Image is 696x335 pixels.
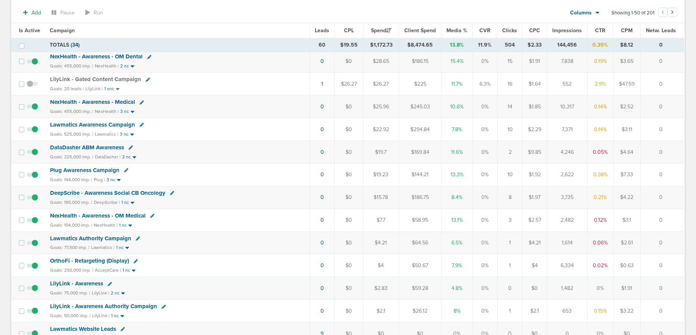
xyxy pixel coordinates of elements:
span: Campaign [50,27,75,34]
td: 0.14% [588,118,613,141]
span: DataDasher ABM Awareness [50,144,124,151]
span: Client Spend [404,27,436,34]
td: 0 [641,163,685,186]
td: $0 [335,118,363,141]
td: $186.75 [399,186,441,209]
td: $58.95 [399,209,441,232]
td: $0 [335,186,363,209]
td: 0 [641,118,685,141]
td: $294.84 [399,118,441,141]
td: 14 [498,95,523,118]
td: 0 [498,277,523,300]
a: 0 [321,262,324,269]
td: 0% [473,300,497,322]
small: DeepScribe | [94,200,120,205]
small: 1 nc [111,313,119,319]
td: $26.12 [399,300,441,322]
td: 0% [473,141,497,163]
small: Goals: 455,000 imp. | [50,109,93,114]
td: 10.6% [441,95,473,118]
td: 11.6% [441,141,473,163]
small: 2 nc [120,63,129,69]
td: 0.02% [588,254,613,277]
small: 1 nc [119,222,127,228]
td: 0.12% [588,209,613,232]
td: $225 [399,73,441,95]
span: Lawmatics Awareness Campaign [50,121,135,128]
small: Goals: 225,000 imp. | [50,154,93,160]
td: $59.28 [399,277,441,300]
td: $19.7 [363,141,399,163]
td: 15.4% [441,50,473,73]
span: Lawmatics Authority Campaign [50,235,131,242]
span: CPL [344,27,354,34]
td: $3.22 [613,300,640,322]
td: $26.27 [363,73,399,95]
small: Plug | [94,177,105,182]
td: $19.23 [363,163,399,186]
td: $4.22 [613,186,640,209]
td: 13.3% [441,163,473,186]
td: TOTALS ( ) [45,38,310,52]
td: 7,371 [547,118,588,141]
span: NexHealth - Awareness - OM Medical [50,212,146,219]
td: 11.9% [473,38,497,52]
small: Goals: 75,000 imp. | [50,290,90,296]
a: 0 [321,308,324,314]
small: Goals: 50,000 imp. | [50,313,91,319]
td: 0% [473,50,497,73]
td: $144.21 [399,163,441,186]
td: 4.8% [441,277,473,300]
small: 1 nc [123,268,130,273]
td: $15.78 [363,186,399,209]
td: 6.3% [473,73,497,95]
a: 0 [321,126,324,133]
td: 4,246 [547,141,588,163]
td: 3,735 [547,186,588,209]
td: $1.91 [613,277,640,300]
td: 10 [498,163,523,186]
td: 1,614 [547,232,588,254]
td: $2.33 [522,38,547,52]
td: $19.55 [335,38,363,52]
td: 3 [498,209,523,232]
td: 2,482 [547,209,588,232]
td: 8.4% [441,186,473,209]
small: NexHealth | [95,63,119,69]
td: 0% [473,209,497,232]
span: CVR [479,27,490,34]
td: $7.33 [613,163,640,186]
span: LilyLink - Awareness [50,280,103,287]
td: $0 [335,50,363,73]
td: $4.64 [613,141,640,163]
td: 7,838 [547,50,588,73]
td: $0 [335,277,363,300]
td: 2 [498,141,523,163]
td: 7.8% [441,118,473,141]
td: 0 [641,95,685,118]
td: $4.21 [523,232,547,254]
span: Media % [446,27,467,34]
td: 0 [640,38,684,52]
td: 6.5% [441,232,473,254]
td: $1.91 [523,50,547,73]
td: $47.59 [613,73,640,95]
td: 0 [641,186,685,209]
td: $0 [335,163,363,186]
td: 60 [310,38,335,52]
td: $2.57 [523,209,547,232]
td: 0 [641,300,685,322]
td: $2.29 [523,118,547,141]
td: 0% [473,254,497,277]
td: 0.15% [588,300,613,322]
small: 1 nc [121,200,129,205]
small: DataDasher | [95,154,121,160]
span: Spend [371,27,391,34]
td: $3.1 [613,209,640,232]
td: $1,172.73 [363,38,399,52]
td: 1,482 [547,277,588,300]
td: 0 [641,50,685,73]
td: 0% [473,118,497,141]
td: 0 [641,141,685,163]
td: 15 [498,50,523,73]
